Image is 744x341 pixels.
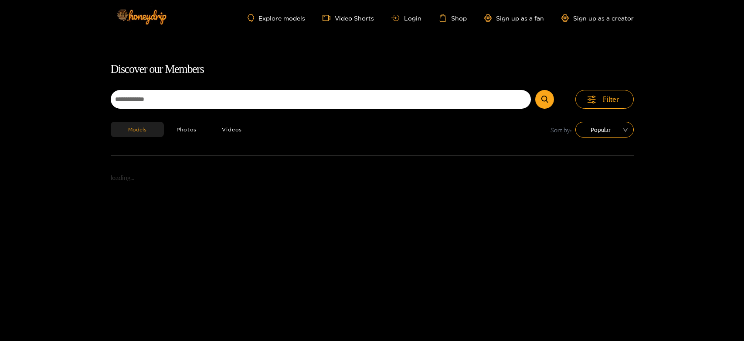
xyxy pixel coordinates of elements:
[535,90,554,109] button: Submit Search
[111,122,164,137] button: Models
[111,60,634,79] h1: Discover our Members
[575,90,634,109] button: Filter
[582,123,627,136] span: Popular
[323,14,335,22] span: video-camera
[561,14,634,22] a: Sign up as a creator
[484,14,544,22] a: Sign up as a fan
[248,14,305,22] a: Explore models
[603,94,619,104] span: Filter
[439,14,467,22] a: Shop
[575,122,634,138] div: sort
[550,125,572,135] span: Sort by:
[111,173,634,183] p: loading...
[164,122,210,137] button: Photos
[391,15,421,21] a: Login
[323,14,374,22] a: Video Shorts
[209,122,255,137] button: Videos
